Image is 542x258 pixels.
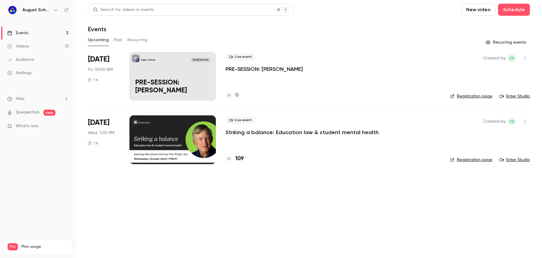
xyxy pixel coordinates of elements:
span: Help [16,96,25,102]
div: Settings [7,70,32,76]
div: Oct 17 Fri, 10:00 AM (America/New York) [88,52,120,101]
span: CS [509,55,514,62]
div: 1 h [88,141,98,146]
button: Recurring [127,35,148,45]
h1: Events [88,25,106,33]
button: Upcoming [88,35,109,45]
p: PRE-SESSION: [PERSON_NAME] [135,79,210,95]
h4: 0 [235,91,239,99]
a: PRE-SESSION: Pete WrightAugust Schools[DATE] 10:00 AMPRE-SESSION: [PERSON_NAME] [129,52,216,101]
div: Search for videos or events [93,7,154,13]
button: New video [461,4,496,16]
a: 0 [226,91,239,99]
a: Enter Studio [500,93,530,99]
span: Chloe Squitiero [508,55,515,62]
button: Past [114,35,122,45]
a: Enter Studio [500,157,530,163]
a: Registration page [450,157,492,163]
span: Created by [483,118,506,125]
span: Chloe Squitiero [508,118,515,125]
div: 1 h [88,78,98,82]
iframe: Noticeable Trigger [61,124,69,129]
span: Created by [483,55,506,62]
h4: 109 [235,155,244,163]
span: What's new [16,123,38,129]
span: Wed, 1:00 PM [88,130,114,136]
span: [DATE] [88,118,109,127]
span: Live event [226,117,256,124]
a: PRE-SESSION: [PERSON_NAME] [226,65,303,73]
div: Oct 22 Wed, 1:00 PM (America/New York) [88,115,120,164]
button: Recurring events [483,38,530,47]
span: Pro [8,243,18,250]
h6: August Schools [22,7,51,13]
span: new [43,110,55,116]
span: [DATE] 10:00 AM [191,58,210,62]
span: Fri, 10:00 AM [88,67,113,73]
span: Plan usage [22,244,68,249]
span: CS [509,118,514,125]
a: Striking a balance: Education law & student mental health [226,129,379,136]
a: Registration page [450,93,492,99]
li: help-dropdown-opener [7,96,69,102]
p: August Schools [141,58,156,61]
div: Audience [7,57,34,63]
a: SpeakerHub [16,109,40,116]
a: 109 [226,155,244,163]
div: Videos [7,43,29,49]
span: Live event [226,53,256,61]
span: [DATE] [88,55,109,64]
img: August Schools [8,5,17,15]
div: Events [7,30,28,36]
button: Schedule [498,4,530,16]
